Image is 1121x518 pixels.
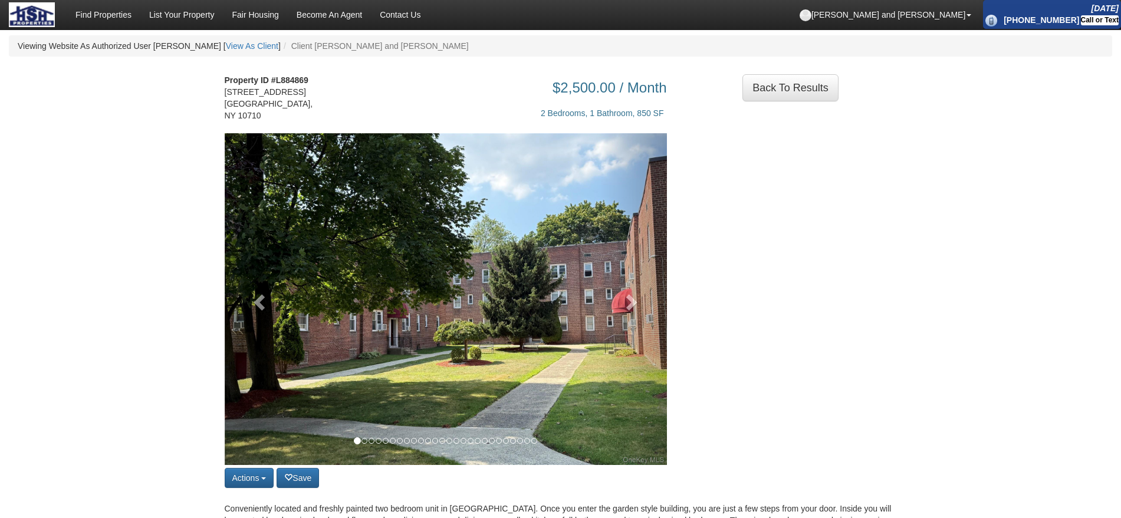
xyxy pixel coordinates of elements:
i: [DATE] [1092,4,1119,13]
li: Client [PERSON_NAME] and [PERSON_NAME] [281,40,469,52]
div: Call or Text [1081,15,1119,25]
strong: Property ID #L884869 [225,75,308,85]
div: ... [742,74,839,101]
h3: $2,500.00 / Month [340,80,667,95]
a: Back To Results [742,74,839,101]
a: View As Client [226,41,278,51]
address: [STREET_ADDRESS] [GEOGRAPHIC_DATA], NY 10710 [225,74,322,121]
button: Actions [225,468,274,488]
b: [PHONE_NUMBER] [1004,15,1079,25]
div: 2 Bedrooms, 1 Bathroom, 850 SF [340,95,667,119]
li: Viewing Website As Authorized User [PERSON_NAME] [ ] [18,40,281,52]
img: default-profile.png [800,9,811,21]
button: Save [277,468,319,488]
img: phone_icon.png [985,15,997,27]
